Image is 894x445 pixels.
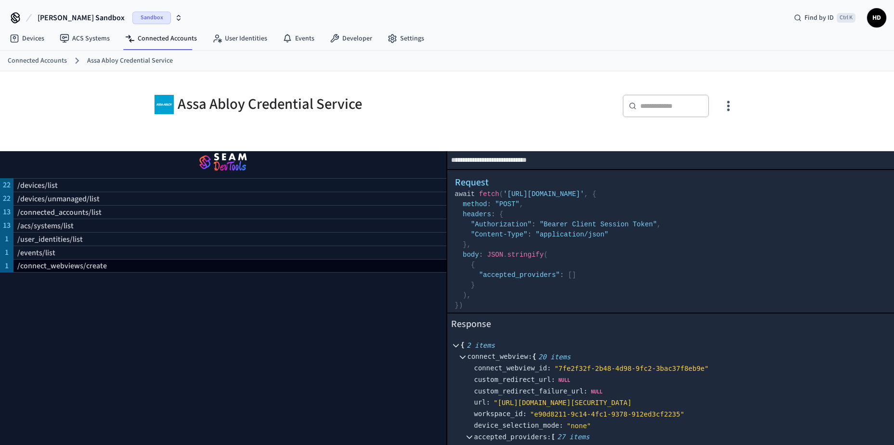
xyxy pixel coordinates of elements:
span: : [479,251,483,259]
span: { [471,261,475,269]
span: ) [459,301,463,309]
span: { [499,210,503,218]
span: : [559,421,563,429]
p: /acs/systems/list [17,220,74,232]
span: HD [868,9,885,26]
a: User Identities [205,30,275,47]
span: device_selection_mode [474,422,563,429]
p: /devices/list [17,180,58,191]
span: headers [463,210,491,218]
p: /user_identities/list [17,234,83,245]
span: [ [568,271,572,279]
span: "accepted_providers" [479,271,560,279]
div: 2 items [466,342,495,349]
div: " none" [567,421,591,430]
span: "Bearer Client Session Token" [540,221,657,228]
span: } [471,281,475,289]
p: 22 [3,179,11,191]
span: method [463,200,487,208]
h4: Response [451,317,891,331]
span: : [531,221,535,228]
span: : [551,376,555,383]
div: null [558,376,570,383]
button: HD [867,8,886,27]
span: Ctrl K [837,13,855,23]
span: Sandbox [132,12,171,24]
span: , [519,200,523,208]
h4: Request [455,176,887,189]
span: : [547,433,551,441]
div: " 7fe2f32f-2b48-4d98-9fc2-3bac37f8eb9e" [555,364,709,373]
span: : [486,398,490,406]
span: , [657,221,661,228]
p: Properties [155,150,185,160]
span: '[URL][DOMAIN_NAME]' [503,190,584,198]
p: 1 [5,260,9,272]
p: 1 [5,247,9,258]
p: /events/list [17,247,55,259]
span: : [547,364,551,372]
span: "Authorization" [471,221,531,228]
span: : [491,210,495,218]
span: : [528,353,532,360]
span: ] [572,271,576,279]
span: "application/json" [536,231,609,238]
p: 22 [3,193,11,204]
span: { [461,341,465,349]
a: Devices [2,30,52,47]
div: connected account tabs [304,150,740,173]
div: 27 items [557,433,589,440]
img: Seam Logo DevTools [12,149,435,176]
span: : [528,231,531,238]
span: accepted_providers [474,433,551,441]
a: Connected Accounts [117,30,205,47]
span: connect_webview [467,353,532,360]
span: fetch [479,190,499,198]
span: "POST" [495,200,519,208]
span: ( [499,190,503,198]
span: body [463,251,479,259]
a: Assa Abloy Credential Service [87,56,173,66]
button: Events [376,150,412,173]
span: : [523,410,527,418]
button: Access Systems [304,150,365,173]
a: Connected Accounts [8,56,67,66]
p: 1 [5,233,9,245]
p: /connect_webviews/create [17,260,107,272]
span: custom_redirect_url [474,376,556,383]
span: { [592,190,596,198]
span: : [560,271,564,279]
img: ASSA ABLOY Credential Service [155,94,174,114]
a: Settings [380,30,432,47]
div: " [URL][DOMAIN_NAME][SECURITY_DATA] [493,398,632,407]
span: } [455,301,459,309]
a: Events [275,30,322,47]
p: 13 [3,206,11,218]
div: Find by IDCtrl K [786,9,863,26]
div: Assa Abloy Credential Service [155,94,441,114]
div: 20 items [538,353,570,360]
a: ACS Systems [52,30,117,47]
span: "Content-Type" [471,231,528,238]
span: [ [551,433,555,441]
span: { [532,353,536,360]
span: , [467,291,471,299]
p: /connected_accounts/list [17,207,102,218]
span: . [503,251,507,259]
span: workspace_id [474,410,527,418]
span: : [487,200,491,208]
span: ( [544,251,547,259]
span: } [463,241,466,249]
span: [PERSON_NAME] Sandbox [38,12,125,24]
span: , [584,190,588,198]
span: connect_webview_id [474,365,551,372]
span: , [467,241,471,249]
span: stringify [507,251,544,259]
a: Developer [322,30,380,47]
span: custom_redirect_failure_url [474,388,588,395]
p: 13 [3,220,11,231]
p: /devices/unmanaged/list [17,193,100,205]
div: null [591,388,603,394]
span: url [474,399,491,406]
span: ) [463,291,466,299]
